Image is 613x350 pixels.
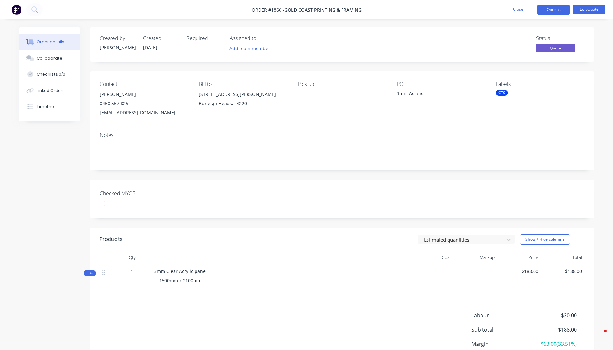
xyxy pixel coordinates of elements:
span: $63.00 ( 33.51 %) [529,340,576,348]
div: [PERSON_NAME] [100,90,188,99]
button: Kit [84,270,96,276]
span: Labour [471,312,529,319]
div: Contact [100,81,188,87]
div: Burleigh Heads, , 4220 [199,99,287,108]
span: 3mm Clear Acrylic panel [154,268,207,274]
button: Timeline [19,99,80,115]
span: $188.00 [544,268,582,275]
span: Margin [471,340,529,348]
div: [EMAIL_ADDRESS][DOMAIN_NAME] [100,108,188,117]
button: Collaborate [19,50,80,66]
button: Add team member [226,44,273,53]
span: Kit [86,271,94,276]
div: Created [143,35,179,41]
iframe: Intercom live chat [591,328,607,344]
div: CTS [496,90,508,96]
button: Linked Orders [19,82,80,99]
div: Bill to [199,81,287,87]
label: Checked MYOB [100,190,181,197]
div: Price [497,251,541,264]
span: Quote [536,44,575,52]
div: Checklists 0/0 [37,71,65,77]
button: Show / Hide columns [520,234,570,245]
div: Created by [100,35,135,41]
a: Gold Coast Printing & Framing [284,7,362,13]
div: Products [100,235,122,243]
span: Order #1860 - [252,7,284,13]
div: Markup [454,251,497,264]
div: 0450 557 825 [100,99,188,108]
div: [STREET_ADDRESS][PERSON_NAME] [199,90,287,99]
div: PO [397,81,485,87]
span: [DATE] [143,44,157,50]
button: Checklists 0/0 [19,66,80,82]
div: Required [186,35,222,41]
span: $188.00 [529,326,576,334]
div: Status [536,35,585,41]
img: Factory [12,5,21,15]
div: Notes [100,132,585,138]
div: Assigned to [230,35,294,41]
button: Add team member [230,44,274,53]
div: [STREET_ADDRESS][PERSON_NAME]Burleigh Heads, , 4220 [199,90,287,111]
div: Timeline [37,104,54,110]
div: Qty [113,251,152,264]
button: Options [537,5,570,15]
div: Linked Orders [37,88,65,93]
div: [PERSON_NAME]0450 557 825[EMAIL_ADDRESS][DOMAIN_NAME] [100,90,188,117]
div: 3mm Acrylic [397,90,478,99]
span: Sub total [471,326,529,334]
div: Labels [496,81,584,87]
button: Edit Quote [573,5,605,14]
div: Pick up [298,81,386,87]
div: Total [541,251,585,264]
div: Collaborate [37,55,62,61]
span: $188.00 [500,268,538,275]
span: $20.00 [529,312,576,319]
button: Close [502,5,534,14]
span: 1500mm x 2100mm [159,278,202,284]
div: [PERSON_NAME] [100,44,135,51]
span: 1 [131,268,133,275]
div: Cost [410,251,454,264]
div: Order details [37,39,64,45]
button: Order details [19,34,80,50]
